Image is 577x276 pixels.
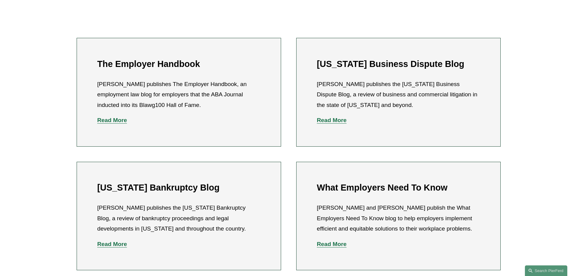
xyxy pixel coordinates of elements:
[97,182,260,193] h2: [US_STATE] Bankruptcy Blog
[525,265,567,276] a: Search this site
[97,117,127,123] a: Read More
[317,79,480,111] p: [PERSON_NAME] publishes the [US_STATE] Business Dispute Blog, a review of business and commercial...
[97,79,260,111] p: [PERSON_NAME] publishes The Employer Handbook, an employment law blog for employers that the ABA ...
[317,241,347,247] a: Read More
[317,117,347,123] a: Read More
[317,203,480,234] p: [PERSON_NAME] and [PERSON_NAME] publish the What Employers Need To Know blog to help employers im...
[317,59,480,69] h2: [US_STATE] Business Dispute Blog
[97,241,127,247] a: Read More
[317,182,480,193] h2: What Employers Need To Know
[97,203,260,234] p: [PERSON_NAME] publishes the [US_STATE] Bankruptcy Blog, a review of bankruptcy proceedings and le...
[97,59,260,69] h2: The Employer Handbook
